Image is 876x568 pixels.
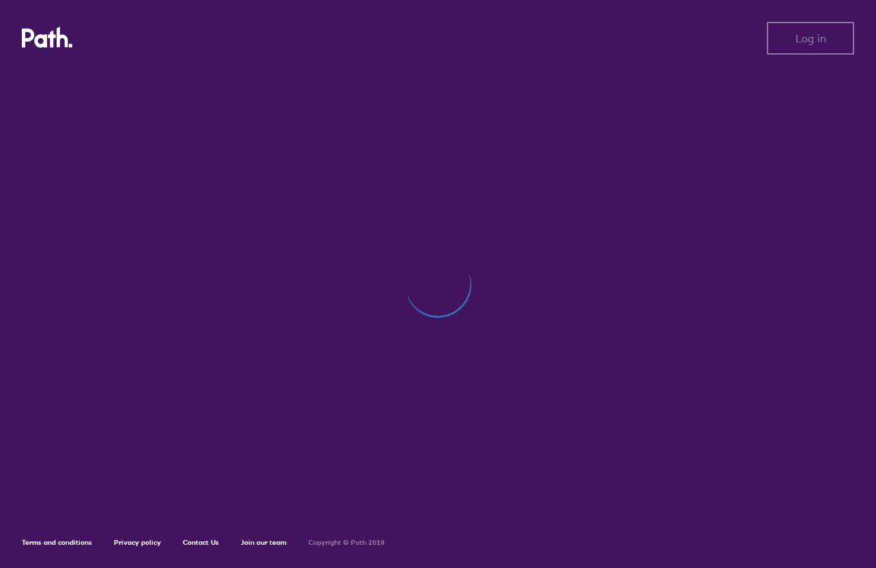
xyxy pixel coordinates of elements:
[22,538,92,547] a: Terms and conditions
[241,538,287,547] a: Join our team
[308,539,385,547] h6: Copyright © Path 2018
[183,538,219,547] a: Contact Us
[795,32,826,44] span: Log in
[767,22,854,55] button: Log in
[114,538,161,547] a: Privacy policy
